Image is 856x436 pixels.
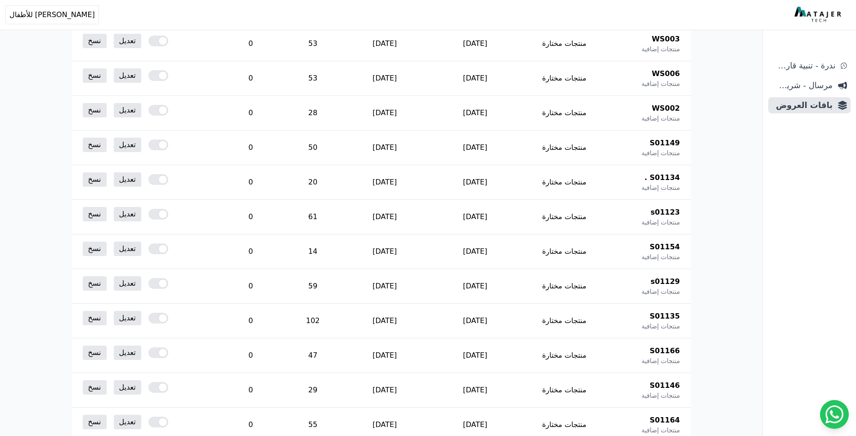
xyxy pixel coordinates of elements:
[83,138,107,152] a: نسخ
[641,391,680,400] span: منتجات إضافية
[340,61,430,96] td: [DATE]
[286,304,339,338] td: 102
[286,130,339,165] td: 50
[83,276,107,291] a: نسخ
[9,9,95,20] span: [PERSON_NAME] للأطفال
[114,242,141,256] a: تعديل
[83,415,107,429] a: نسخ
[83,172,107,187] a: نسخ
[430,304,520,338] td: [DATE]
[83,34,107,48] a: نسخ
[83,207,107,221] a: نسخ
[641,356,680,365] span: منتجات إضافية
[83,380,107,395] a: نسخ
[340,27,430,61] td: [DATE]
[430,373,520,408] td: [DATE]
[340,373,430,408] td: [DATE]
[652,68,680,79] span: WS006
[340,269,430,304] td: [DATE]
[430,165,520,200] td: [DATE]
[286,269,339,304] td: 59
[652,34,680,45] span: WS003
[650,138,680,148] span: S01149
[340,338,430,373] td: [DATE]
[340,130,430,165] td: [DATE]
[430,200,520,234] td: [DATE]
[286,234,339,269] td: 14
[83,311,107,325] a: نسخ
[641,426,680,435] span: منتجات إضافية
[83,346,107,360] a: نسخ
[114,103,141,117] a: تعديل
[430,234,520,269] td: [DATE]
[650,207,680,218] span: s01123
[5,5,99,24] button: [PERSON_NAME] للأطفال
[340,200,430,234] td: [DATE]
[520,96,609,130] td: منتجات مختارة
[215,338,286,373] td: 0
[641,287,680,296] span: منتجات إضافية
[114,138,141,152] a: تعديل
[215,27,286,61] td: 0
[641,322,680,331] span: منتجات إضافية
[215,130,286,165] td: 0
[340,304,430,338] td: [DATE]
[83,68,107,83] a: نسخ
[286,165,339,200] td: 20
[215,61,286,96] td: 0
[520,338,609,373] td: منتجات مختارة
[520,165,609,200] td: منتجات مختارة
[520,304,609,338] td: منتجات مختارة
[114,34,141,48] a: تعديل
[650,311,680,322] span: S01135
[114,172,141,187] a: تعديل
[340,165,430,200] td: [DATE]
[650,276,680,287] span: s01129
[286,27,339,61] td: 53
[340,234,430,269] td: [DATE]
[430,96,520,130] td: [DATE]
[772,99,833,112] span: باقات العروض
[772,59,835,72] span: ندرة - تنبية قارب علي النفاذ
[652,103,680,114] span: WS002
[520,27,609,61] td: منتجات مختارة
[340,96,430,130] td: [DATE]
[641,79,680,88] span: منتجات إضافية
[114,415,141,429] a: تعديل
[215,96,286,130] td: 0
[114,380,141,395] a: تعديل
[641,183,680,192] span: منتجات إضافية
[114,311,141,325] a: تعديل
[430,130,520,165] td: [DATE]
[520,269,609,304] td: منتجات مختارة
[772,79,833,92] span: مرسال - شريط دعاية
[520,234,609,269] td: منتجات مختارة
[520,61,609,96] td: منتجات مختارة
[641,252,680,261] span: منتجات إضافية
[286,61,339,96] td: 53
[520,200,609,234] td: منتجات مختارة
[215,200,286,234] td: 0
[645,172,680,183] span: S01134 .
[215,373,286,408] td: 0
[215,165,286,200] td: 0
[641,218,680,227] span: منتجات إضافية
[641,148,680,157] span: منتجات إضافية
[83,242,107,256] a: نسخ
[520,130,609,165] td: منتجات مختارة
[215,269,286,304] td: 0
[430,27,520,61] td: [DATE]
[114,207,141,221] a: تعديل
[286,338,339,373] td: 47
[430,61,520,96] td: [DATE]
[650,380,680,391] span: S01146
[650,415,680,426] span: S01164
[215,304,286,338] td: 0
[650,346,680,356] span: S01166
[641,114,680,123] span: منتجات إضافية
[430,338,520,373] td: [DATE]
[520,373,609,408] td: منتجات مختارة
[114,68,141,83] a: تعديل
[286,373,339,408] td: 29
[114,276,141,291] a: تعديل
